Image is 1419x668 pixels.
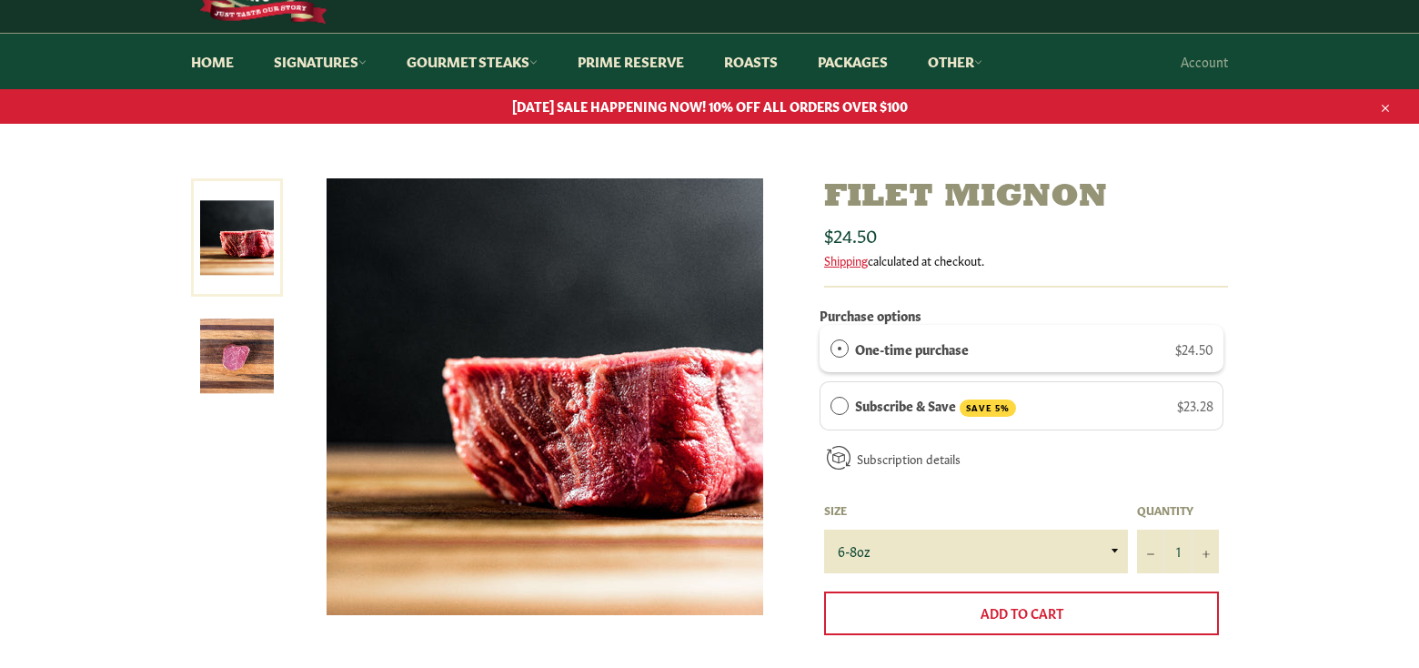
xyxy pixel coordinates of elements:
[824,592,1219,635] button: Add to Cart
[824,502,1128,518] label: Size
[1175,339,1213,358] span: $24.50
[327,178,763,615] img: Filet Mignon
[855,395,1017,417] label: Subscribe & Save
[173,34,252,89] a: Home
[256,34,385,89] a: Signatures
[1137,502,1219,518] label: Quantity
[559,34,702,89] a: Prime Reserve
[1172,35,1237,88] a: Account
[1177,396,1213,414] span: $23.28
[824,221,877,247] span: $24.50
[388,34,556,89] a: Gourmet Steaks
[910,34,1001,89] a: Other
[706,34,796,89] a: Roasts
[820,306,921,324] label: Purchase options
[857,450,961,467] a: Subscription details
[824,251,868,268] a: Shipping
[1137,530,1164,573] button: Reduce item quantity by one
[200,319,274,393] img: Filet Mignon
[824,178,1228,218] h1: Filet Mignon
[830,339,849,359] div: One-time purchase
[800,34,906,89] a: Packages
[855,339,969,359] label: One-time purchase
[981,603,1063,622] span: Add to Cart
[1192,530,1219,573] button: Increase item quantity by one
[830,395,849,415] div: Subscribe & Save
[824,252,1228,268] div: calculated at checkout.
[960,400,1016,417] span: SAVE 5%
